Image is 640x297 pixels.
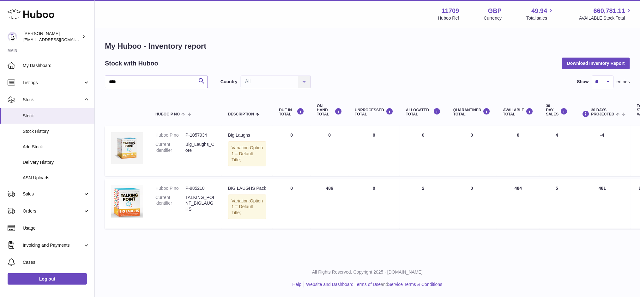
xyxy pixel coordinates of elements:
[185,141,215,153] dd: Big_Laughs_Core
[228,112,254,116] span: Description
[484,15,502,21] div: Currency
[577,79,589,85] label: Show
[155,132,185,138] dt: Huboo P no
[293,282,302,287] a: Help
[23,128,90,134] span: Stock History
[23,208,83,214] span: Orders
[23,80,83,86] span: Listings
[453,108,491,116] div: QUARANTINED Total
[311,126,348,176] td: 0
[228,141,266,166] div: Variation:
[232,198,263,215] span: Option 1 = Default Title;
[23,97,83,103] span: Stock
[23,113,90,119] span: Stock
[348,179,400,229] td: 0
[232,145,263,162] span: Option 1 = Default Title;
[23,191,83,197] span: Sales
[306,282,381,287] a: Website and Dashboard Terms of Use
[497,179,540,229] td: 484
[594,7,625,15] span: 660,781.11
[526,15,554,21] span: Total sales
[574,126,631,176] td: -4
[562,58,630,69] button: Download Inventory Report
[23,63,90,69] span: My Dashboard
[579,7,632,21] a: 660,781.11 AVAILABLE Stock Total
[111,132,143,164] img: product image
[531,7,547,15] span: 49.94
[185,132,215,138] dd: P-1057934
[273,179,311,229] td: 0
[8,273,87,285] a: Log out
[471,133,473,138] span: 0
[228,195,266,220] div: Variation:
[23,159,90,165] span: Delivery History
[105,59,158,68] h2: Stock with Huboo
[228,185,266,191] div: BIG LAUGHS Pack
[304,282,442,288] li: and
[273,126,311,176] td: 0
[540,179,574,229] td: 5
[100,269,635,275] p: All Rights Reserved. Copyright 2025 - [DOMAIN_NAME]
[220,79,238,85] label: Country
[574,179,631,229] td: 481
[488,7,502,15] strong: GBP
[579,15,632,21] span: AVAILABLE Stock Total
[591,108,614,116] span: 30 DAYS PROJECTED
[155,185,185,191] dt: Huboo P no
[400,179,447,229] td: 2
[23,225,90,231] span: Usage
[23,175,90,181] span: ASN Uploads
[155,141,185,153] dt: Current identifier
[526,7,554,21] a: 49.94 Total sales
[617,79,630,85] span: entries
[388,282,443,287] a: Service Terms & Conditions
[23,242,83,248] span: Invoicing and Payments
[503,108,534,116] div: AVAILABLE Total
[471,186,473,191] span: 0
[546,104,568,117] div: 30 DAY SALES
[400,126,447,176] td: 0
[111,185,143,218] img: product image
[23,259,90,265] span: Cases
[497,126,540,176] td: 0
[23,37,93,42] span: [EMAIL_ADDRESS][DOMAIN_NAME]
[23,144,90,150] span: Add Stock
[540,126,574,176] td: 4
[355,108,393,116] div: UNPROCESSED Total
[155,195,185,213] dt: Current identifier
[348,126,400,176] td: 0
[228,132,266,138] div: Big Laughs
[155,112,180,116] span: Huboo P no
[279,108,304,116] div: DUE IN TOTAL
[8,32,17,41] img: admin@talkingpointcards.com
[406,108,441,116] div: ALLOCATED Total
[317,104,342,117] div: ON HAND Total
[23,31,80,43] div: [PERSON_NAME]
[438,15,459,21] div: Huboo Ref
[185,195,215,213] dd: TALKING_POINT_BIGLAUGHS
[442,7,459,15] strong: 11709
[185,185,215,191] dd: P-985210
[105,41,630,51] h1: My Huboo - Inventory report
[311,179,348,229] td: 486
